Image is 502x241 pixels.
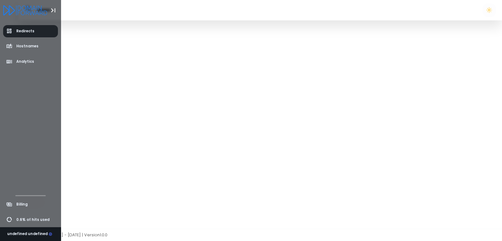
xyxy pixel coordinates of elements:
a: Analytics [3,56,58,68]
a: Redirects [3,25,58,37]
span: Billing [16,202,28,207]
span: Redirects [16,29,34,34]
span: 0.6% of hits used [16,217,49,222]
a: 0.6% of hits used [3,214,58,226]
span: Analytics [16,59,34,64]
a: Logo [3,6,47,14]
button: Toggle Aside [47,4,59,16]
div: undefined undefined [7,231,52,237]
a: Hostnames [3,40,58,52]
span: Copyright © [DATE] - [DATE] | Version 1.0.0 [24,232,107,238]
a: Billing [3,198,58,211]
span: Hostnames [16,44,39,49]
